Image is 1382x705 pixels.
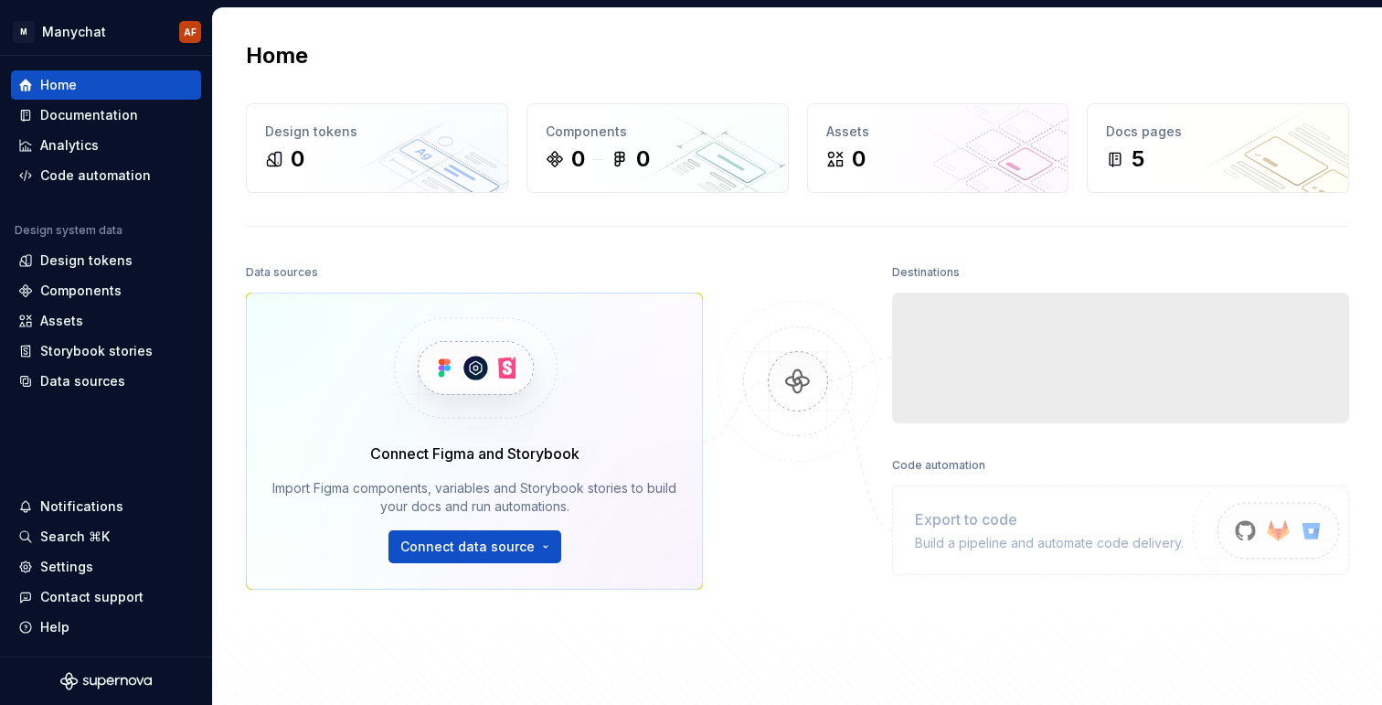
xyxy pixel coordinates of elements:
[852,144,866,174] div: 0
[11,246,201,275] a: Design tokens
[1106,123,1330,141] div: Docs pages
[60,672,152,690] svg: Supernova Logo
[246,260,318,285] div: Data sources
[11,582,201,612] button: Contact support
[400,538,535,556] span: Connect data source
[40,342,153,360] div: Storybook stories
[526,103,789,193] a: Components00
[11,161,201,190] a: Code automation
[11,522,201,551] button: Search ⌘K
[915,508,1184,530] div: Export to code
[40,558,93,576] div: Settings
[40,312,83,330] div: Assets
[1132,144,1144,174] div: 5
[826,123,1050,141] div: Assets
[184,25,197,39] div: AF
[40,372,125,390] div: Data sources
[246,41,308,70] h2: Home
[546,123,770,141] div: Components
[13,21,35,43] div: M
[892,260,960,285] div: Destinations
[11,367,201,396] a: Data sources
[11,101,201,130] a: Documentation
[40,618,69,636] div: Help
[807,103,1069,193] a: Assets0
[40,76,77,94] div: Home
[11,552,201,582] a: Settings
[11,492,201,521] button: Notifications
[291,144,304,174] div: 0
[40,251,133,270] div: Design tokens
[42,23,106,41] div: Manychat
[571,144,585,174] div: 0
[40,588,144,606] div: Contact support
[272,479,676,516] div: Import Figma components, variables and Storybook stories to build your docs and run automations.
[11,613,201,642] button: Help
[40,497,123,516] div: Notifications
[40,136,99,155] div: Analytics
[636,144,650,174] div: 0
[11,276,201,305] a: Components
[15,223,122,238] div: Design system data
[11,70,201,100] a: Home
[892,453,985,478] div: Code automation
[265,123,489,141] div: Design tokens
[40,106,138,124] div: Documentation
[11,336,201,366] a: Storybook stories
[370,443,579,465] div: Connect Figma and Storybook
[4,12,208,51] button: MManychatAF
[11,131,201,160] a: Analytics
[388,530,561,563] button: Connect data source
[11,306,201,336] a: Assets
[246,103,508,193] a: Design tokens0
[1087,103,1349,193] a: Docs pages5
[40,282,122,300] div: Components
[40,528,110,546] div: Search ⌘K
[40,166,151,185] div: Code automation
[915,534,1184,552] div: Build a pipeline and automate code delivery.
